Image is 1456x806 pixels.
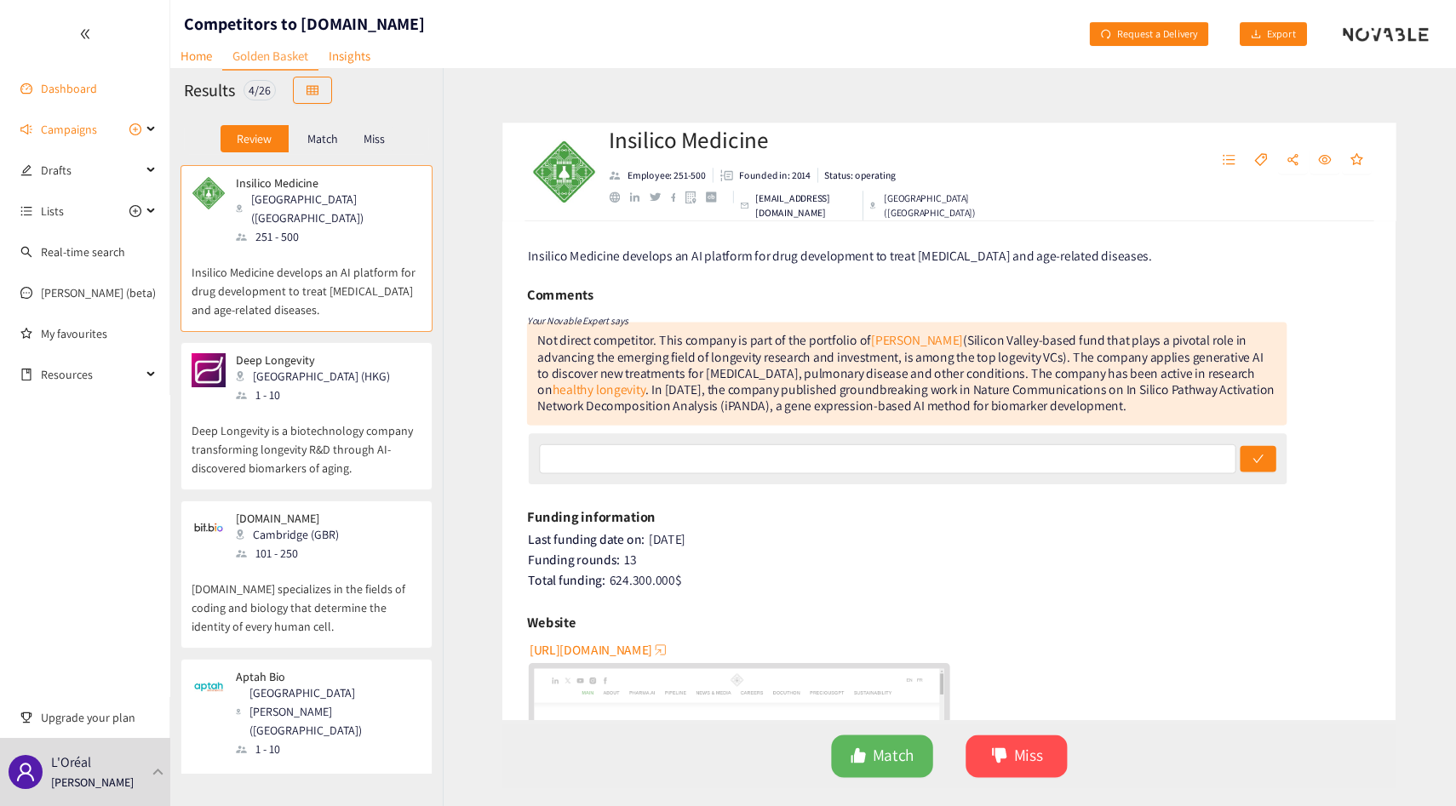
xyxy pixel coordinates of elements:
a: [PERSON_NAME] (beta) [41,285,156,300]
div: 1 - 10 [236,386,400,404]
span: star [1366,142,1379,157]
button: downloadExport [1235,20,1312,48]
a: healthy longevity [537,379,634,397]
div: Widget de chat [1371,724,1456,806]
span: Campaigns [41,112,97,146]
img: Snapshot of the company's website [192,176,226,210]
p: [DOMAIN_NAME] [236,512,339,525]
button: tag [1258,136,1288,163]
span: dislike [993,759,1010,779]
button: share-alt [1291,136,1321,163]
span: Insilico Medicine develops an AI platform for drug development to treat [MEDICAL_DATA] and age-re... [513,240,1161,258]
p: Insilico Medicine develops an AI platform for drug development to treat [MEDICAL_DATA] and age-re... [192,246,421,319]
li: Employees [596,157,704,173]
img: Snapshot of the company's website [192,512,226,546]
p: Insilico Medicine [236,176,410,190]
li: Founded in year [704,157,813,173]
span: Funding rounds: [513,556,608,574]
p: Review [237,132,272,146]
span: download [1247,28,1259,42]
span: Last funding date on: [513,534,633,552]
span: redo [1093,28,1105,42]
h2: Results [184,78,235,102]
a: crunchbase [696,182,718,193]
img: Company Logo [515,128,583,196]
div: Not direct competitor. This company is part of the portfolio of (Silicon Valley-based fund that p... [522,328,1287,414]
div: [DATE] [513,535,1389,552]
span: [URL][DOMAIN_NAME] [513,648,641,669]
button: check [1252,446,1289,473]
a: [PERSON_NAME] [868,328,964,346]
span: Drafts [41,153,141,187]
button: [URL][DOMAIN_NAME] [513,644,658,672]
a: My favourites [41,317,157,351]
span: Export [1266,25,1299,43]
button: redoRequest a Delivery [1081,20,1218,48]
p: [EMAIL_ADDRESS][DOMAIN_NAME] [748,181,853,212]
h6: Funding information [511,507,645,533]
div: 251 - 500 [236,227,420,246]
a: Real-time search [41,244,125,260]
span: book [20,369,32,380]
button: eye [1324,136,1355,163]
p: Employee: 251-500 [616,157,696,173]
span: unordered-list [20,205,32,217]
div: Cambridge (GBR) [236,525,349,544]
a: facebook [660,183,676,192]
span: Request a Delivery [1112,25,1205,43]
h1: Competitors to [DOMAIN_NAME] [184,12,425,36]
span: Upgrade your plan [41,700,157,735]
div: [GEOGRAPHIC_DATA] ([GEOGRAPHIC_DATA]) [867,181,1010,212]
button: unordered-list [1224,136,1255,163]
h2: Insilico Medicine [596,111,1010,146]
span: Total funding: [513,577,593,595]
p: Deep Longevity [236,353,390,367]
span: unordered-list [1233,142,1247,157]
p: Match [307,132,338,146]
span: Resources [41,357,141,392]
p: Aptah Bio [236,670,410,683]
span: Miss [1017,755,1046,781]
div: [GEOGRAPHIC_DATA] (HKG) [236,367,400,386]
a: Dashboard [41,81,97,96]
span: eye [1333,142,1346,157]
button: table [293,77,332,104]
button: dislikeMiss [966,746,1072,791]
span: check [1264,454,1276,467]
div: 1 - 10 [236,740,420,758]
p: L'Oréal [51,752,91,773]
span: Lists [41,194,64,228]
p: Founded in: 2014 [731,157,805,173]
span: table [307,84,318,98]
span: sound [20,123,32,135]
button: likeMatch [827,746,932,791]
li: Status [813,157,894,173]
div: [GEOGRAPHIC_DATA] ([GEOGRAPHIC_DATA]) [236,190,420,227]
a: Insights [318,43,381,69]
span: share-alt [1299,142,1313,157]
h6: Comments [511,277,580,302]
a: Golden Basket [222,43,318,71]
a: Home [170,43,222,69]
p: Status: operating [820,157,894,173]
div: 4 / 26 [244,80,276,100]
span: tag [1266,142,1280,157]
p: [DOMAIN_NAME] specializes in the fields of coding and biology that determine the identity of ever... [192,563,421,636]
div: [GEOGRAPHIC_DATA][PERSON_NAME] ([GEOGRAPHIC_DATA]) [236,683,420,740]
span: trophy [20,712,32,723]
span: like [846,759,863,779]
div: 101 - 250 [236,544,349,563]
p: Miss [364,132,385,146]
span: double-left [79,28,91,40]
img: Snapshot of the company's website [192,670,226,704]
span: plus-circle [129,205,141,217]
a: twitter [638,183,659,191]
i: Your Novable Expert says [511,310,616,323]
h6: Website [511,616,562,642]
p: Deep Longevity is a biotechnology company transforming longevity R&D through AI-discovered biomar... [192,404,421,477]
span: Match [870,755,914,781]
div: 624.300.000 $ [513,578,1389,595]
span: edit [20,164,32,176]
a: linkedin [617,183,638,193]
div: 13 [513,557,1389,574]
